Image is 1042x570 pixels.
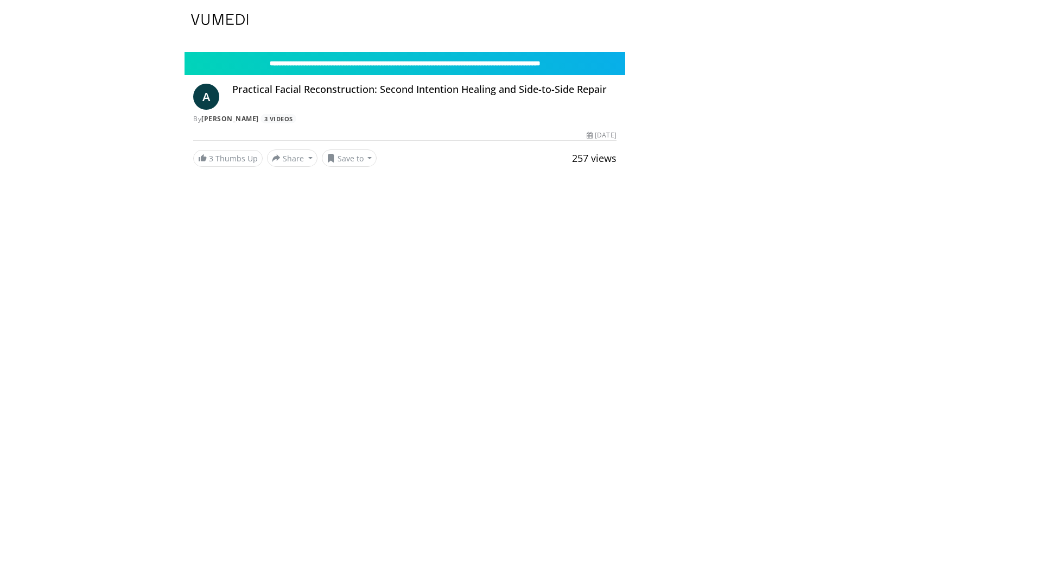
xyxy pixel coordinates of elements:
div: By [193,114,617,124]
span: 3 [209,153,213,164]
span: 257 views [572,152,617,165]
a: A [193,84,219,110]
h4: Practical Facial Reconstruction: Second Intention Healing and Side-to-Side Repair [232,84,617,96]
a: 3 Videos [260,114,296,123]
div: [DATE] [587,130,616,140]
button: Save to [322,149,377,167]
img: VuMedi Logo [191,14,249,25]
a: 3 Thumbs Up [193,150,263,167]
button: Share [267,149,317,167]
a: [PERSON_NAME] [201,114,259,123]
